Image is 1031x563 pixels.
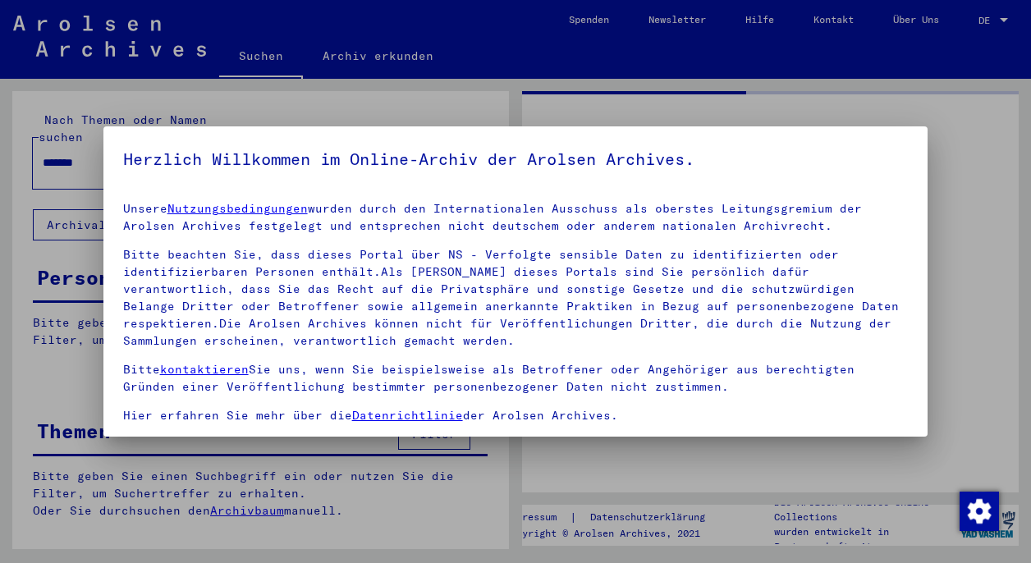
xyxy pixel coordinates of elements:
[160,362,249,377] a: kontaktieren
[167,201,308,216] a: Nutzungsbedingungen
[352,408,463,423] a: Datenrichtlinie
[960,492,999,531] img: Zustimmung ändern
[123,146,909,172] h5: Herzlich Willkommen im Online-Archiv der Arolsen Archives.
[123,200,909,235] p: Unsere wurden durch den Internationalen Ausschuss als oberstes Leitungsgremium der Arolsen Archiv...
[123,246,909,350] p: Bitte beachten Sie, dass dieses Portal über NS - Verfolgte sensible Daten zu identifizierten oder...
[123,436,909,487] p: Von einigen Dokumenten werden in den Arolsen Archives nur Kopien aufbewahrt.Die Originale sowie d...
[123,361,909,396] p: Bitte Sie uns, wenn Sie beispielsweise als Betroffener oder Angehöriger aus berechtigten Gründen ...
[123,407,909,424] p: Hier erfahren Sie mehr über die der Arolsen Archives.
